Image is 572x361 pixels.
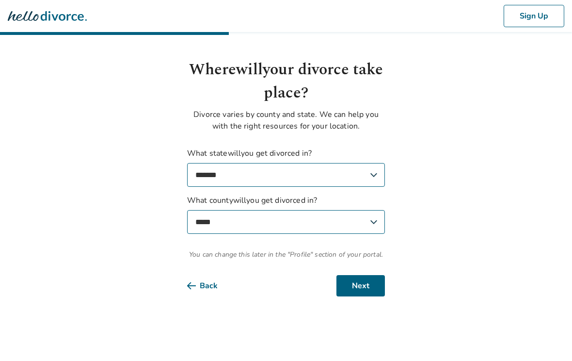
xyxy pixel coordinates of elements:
[187,195,385,234] label: What county will you get divorced in?
[336,275,385,296] button: Next
[187,148,385,187] label: What state will you get divorced in?
[187,249,385,260] span: You can change this later in the "Profile" section of your portal.
[187,163,385,187] select: What statewillyou get divorced in?
[504,5,564,27] button: Sign Up
[187,58,385,105] h1: Where will your divorce take place?
[187,275,233,296] button: Back
[524,314,572,361] iframe: Chat Widget
[187,210,385,234] select: What countywillyou get divorced in?
[187,109,385,132] p: Divorce varies by county and state. We can help you with the right resources for your location.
